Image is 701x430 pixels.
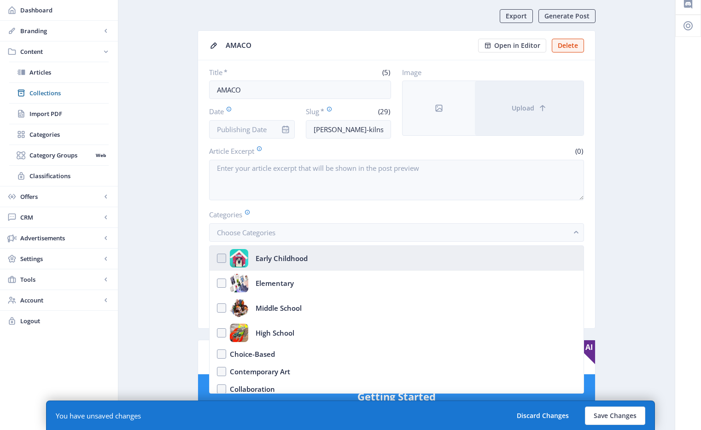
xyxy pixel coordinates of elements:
[494,42,540,49] span: Open in Editor
[209,120,295,139] input: Publishing Date
[402,68,577,77] label: Image
[585,407,645,425] button: Save Changes
[230,299,248,317] img: 285d683f-a9d9-4c2d-a101-59c97a096b53.jpg
[9,83,109,103] a: Collections
[29,151,93,160] span: Category Groups
[9,62,109,82] a: Articles
[20,296,101,305] span: Account
[230,366,290,377] div: Contemporary Art
[306,106,345,116] label: Slug
[20,316,111,325] span: Logout
[209,209,577,220] label: Categories
[574,146,584,156] span: (0)
[56,411,141,420] div: You have unsaved changes
[552,39,584,52] button: Delete
[20,275,101,284] span: Tools
[256,324,294,342] div: High School
[209,68,297,77] label: Title
[478,39,546,52] button: Open in Editor
[508,407,578,425] button: Discard Changes
[209,106,287,116] label: Date
[20,47,101,56] span: Content
[20,254,101,263] span: Settings
[29,130,109,139] span: Categories
[29,171,109,180] span: Classifications
[209,81,391,99] input: Type Article Title ...
[93,151,109,160] nb-badge: Web
[20,233,101,243] span: Advertisements
[20,213,101,222] span: CRM
[209,223,584,242] button: Choose Categories
[20,6,111,15] span: Dashboard
[209,146,393,156] label: Article Excerpt
[506,12,527,20] span: Export
[500,9,533,23] button: Export
[9,124,109,145] a: Categories
[226,38,473,52] div: AMACO
[256,274,294,292] div: Elementary
[230,349,275,360] div: Choice-Based
[281,125,290,134] nb-icon: info
[207,389,586,404] h5: Getting Started
[475,81,584,135] button: Upload
[230,249,248,267] img: 25f6bb9a-4a06-4e2b-b301-d998189051a8.jpg
[9,145,109,165] a: Category GroupsWeb
[9,166,109,186] a: Classifications
[256,299,302,317] div: Middle School
[306,120,391,139] input: this-is-how-a-slug-looks-like
[230,384,275,395] div: Collaboration
[20,26,101,35] span: Branding
[544,12,590,20] span: Generate Post
[538,9,596,23] button: Generate Post
[256,249,308,267] div: Early Childhood
[512,105,534,112] span: Upload
[29,109,109,118] span: Import PDF
[9,104,109,124] a: Import PDF
[230,274,248,292] img: 5dab05cd-6947-4e26-bf1e-1baeaa55608f.jpg
[381,68,391,77] span: (5)
[377,107,391,116] span: (29)
[29,88,109,98] span: Collections
[29,68,109,77] span: Articles
[230,324,248,342] img: 7091202a-95ff-427b-a3ed-e8e333b22faa.jpg
[20,192,101,201] span: Offers
[217,228,275,237] span: Choose Categories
